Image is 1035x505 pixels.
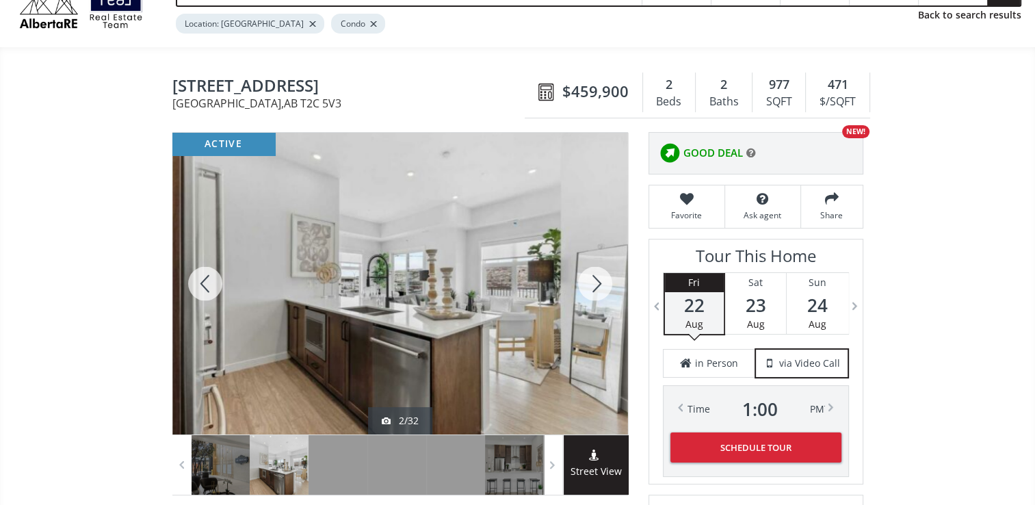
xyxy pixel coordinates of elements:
span: [GEOGRAPHIC_DATA] , AB T2C 5V3 [172,98,532,109]
span: Share [808,209,856,221]
span: 24 [787,296,848,315]
div: Baths [703,92,745,112]
button: Schedule Tour [670,432,841,463]
a: Back to search results [918,8,1021,22]
div: 2 [650,76,688,94]
span: Favorite [656,209,718,221]
div: Sun [787,273,848,292]
span: 22 [665,296,724,315]
div: Time PM [687,400,824,419]
div: active [172,133,275,155]
span: $459,900 [562,81,629,102]
span: in Person [695,357,738,370]
span: 1 : 00 [742,400,778,419]
span: Aug [685,318,703,331]
div: $/SQFT [813,92,862,112]
span: Aug [809,318,826,331]
div: 2/32 [382,414,419,428]
span: 977 [769,76,789,94]
span: 255 Les Jardins Park SE #426 [172,77,532,98]
div: NEW! [842,125,869,138]
span: Aug [746,318,764,331]
span: Street View [564,464,629,480]
div: SQFT [759,92,798,112]
div: Location: [GEOGRAPHIC_DATA] [176,14,324,34]
span: via Video Call [779,357,840,370]
h3: Tour This Home [663,246,849,272]
div: 2 [703,76,745,94]
span: Ask agent [732,209,794,221]
div: Sat [725,273,786,292]
span: GOOD DEAL [683,146,743,160]
span: 23 [725,296,786,315]
img: rating icon [656,140,683,167]
div: Condo [331,14,385,34]
div: Fri [665,273,724,292]
div: 255 Les Jardins Park SE #426 Calgary, AB T2C 5V3 - Photo 2 of 32 [172,133,628,435]
div: Beds [650,92,688,112]
div: 471 [813,76,862,94]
